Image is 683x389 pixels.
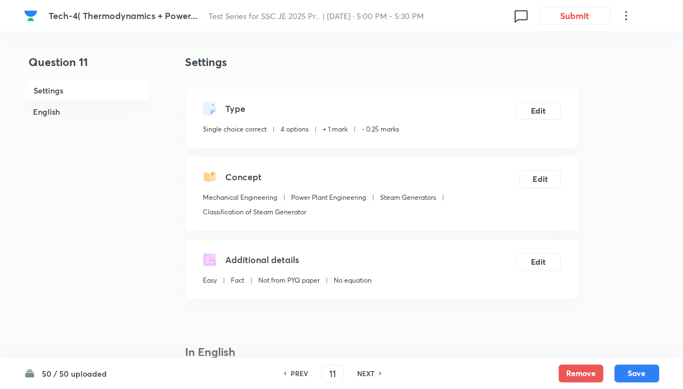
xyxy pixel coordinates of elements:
button: Edit [516,253,561,271]
button: Remove [558,364,603,382]
h4: Settings [185,54,578,71]
p: + 1 mark [322,124,348,134]
p: Fact [231,275,244,285]
img: questionDetails.svg [203,253,216,266]
button: Edit [519,170,561,188]
p: Mechanical Engineering [203,193,277,203]
h4: In English [185,344,578,360]
p: Power Plant Engineering [291,193,366,203]
p: Easy [203,275,217,285]
button: Submit [539,7,610,25]
img: Company Logo [24,9,37,22]
h6: Settings [24,79,149,101]
h6: English [24,101,149,122]
p: Not from PYQ paper [258,275,320,285]
h6: PREV [291,368,308,378]
p: - 0.25 marks [362,124,399,134]
a: Company Logo [24,9,40,22]
h6: 50 / 50 uploaded [42,368,107,379]
button: Edit [516,102,561,120]
p: No equation [334,275,372,285]
span: Test Series for SSC JE 2025 Pr... | [DATE] · 5:00 PM - 5:30 PM [208,11,424,21]
p: Steam Generators [380,193,436,203]
span: Tech-4( Thermodynamics + Power... [49,10,197,21]
h5: Concept [225,170,262,184]
img: questionType.svg [203,102,216,115]
img: questionConcept.svg [203,170,216,184]
h5: Type [225,102,245,115]
p: 4 options [281,124,309,134]
h5: Additional details [225,253,299,266]
p: Single choice correct [203,124,267,134]
h4: Question 11 [24,54,149,79]
h6: NEXT [357,368,374,378]
p: Classification of Steam Generator [203,207,306,217]
button: Save [614,364,659,382]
